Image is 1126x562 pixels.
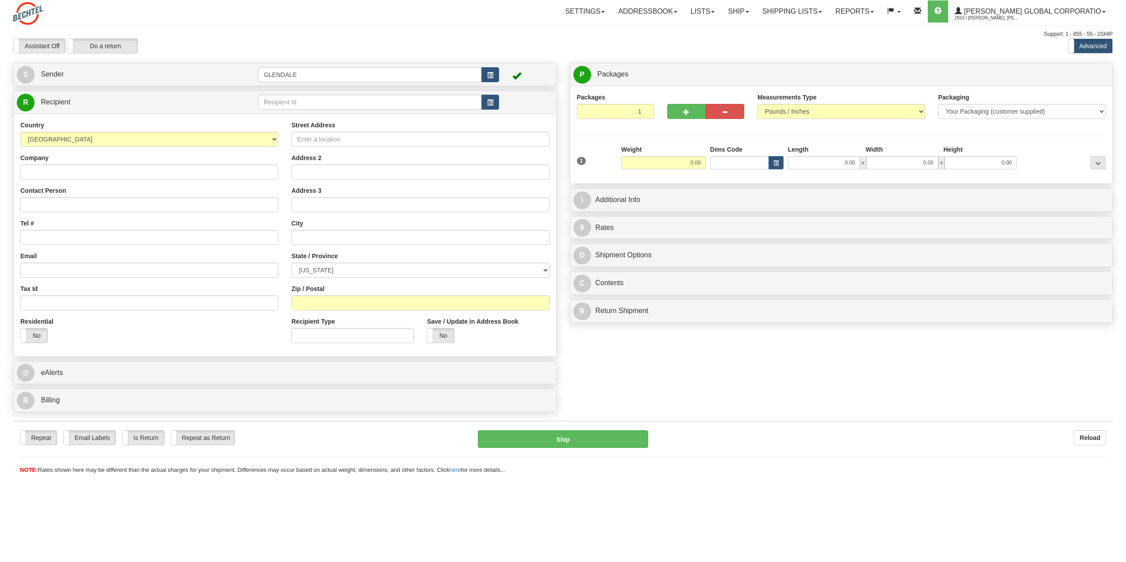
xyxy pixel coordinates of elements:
a: Ship [721,0,755,23]
span: I [573,191,591,209]
label: Packaging [938,93,969,102]
label: Repeat [20,431,57,445]
span: eAlerts [41,369,63,376]
a: S Sender [17,65,258,84]
label: Measurements Type [757,93,817,102]
label: Street Address [292,121,335,130]
a: Settings [558,0,611,23]
a: OShipment Options [573,246,1110,264]
label: Tel # [20,219,34,228]
a: [PERSON_NAME] Global Corporatio 2553 / [PERSON_NAME], [PERSON_NAME] [948,0,1112,23]
label: Repeat as Return [171,431,234,445]
span: R [573,302,591,320]
label: Address 3 [292,186,322,195]
a: Shipping lists [756,0,829,23]
label: Weight [621,145,642,154]
iframe: chat widget [1106,236,1125,326]
span: O [573,247,591,264]
span: Billing [41,396,60,404]
a: here [450,466,461,473]
label: Length [788,145,809,154]
span: NOTE: [20,466,38,473]
button: Ship [478,430,648,448]
span: 2553 / [PERSON_NAME], [PERSON_NAME] [955,14,1021,23]
label: Email [20,252,37,260]
label: Do a return [68,39,138,53]
div: ... [1091,156,1106,169]
a: $Rates [573,219,1110,237]
span: B [17,392,35,409]
label: State / Province [292,252,338,260]
a: Lists [684,0,721,23]
img: logo2553.jpg [13,2,43,25]
a: Addressbook [611,0,684,23]
a: Reports [829,0,880,23]
label: Address 2 [292,153,322,162]
label: Is Return [123,431,164,445]
label: Zip / Postal [292,284,325,293]
label: Country [20,121,44,130]
label: Tax Id [20,284,38,293]
div: Support: 1 - 855 - 55 - 2SHIP [13,31,1113,38]
span: R [17,94,35,111]
a: P Packages [573,65,1110,84]
div: Rates shown here may be different than the actual charges for your shipment. Differences may occu... [13,466,1113,474]
span: @ [17,364,35,382]
span: C [573,275,591,292]
label: Packages [577,93,606,102]
input: Enter a location [292,132,550,147]
input: Recipient Id [258,95,482,110]
span: Sender [41,70,64,78]
label: Assistant Off [14,39,65,53]
label: Email Labels [64,431,115,445]
span: Packages [597,70,628,78]
b: Reload [1080,434,1100,441]
span: 1 [577,157,586,165]
span: $ [573,219,591,237]
a: IAdditional Info [573,191,1110,209]
label: No [427,329,454,343]
a: B Billing [17,391,553,409]
span: x [860,156,866,169]
input: Sender Id [258,67,482,82]
label: Save / Update in Address Book [427,317,518,326]
label: Dims Code [710,145,742,154]
span: P [573,66,591,84]
span: x [938,156,945,169]
span: [PERSON_NAME] Global Corporatio [962,8,1101,15]
span: S [17,66,35,84]
label: No [21,329,47,343]
label: Company [20,153,49,162]
a: R Recipient [17,93,231,111]
label: Width [865,145,883,154]
label: Recipient Type [292,317,335,326]
label: Height [943,145,963,154]
a: RReturn Shipment [573,302,1110,320]
label: City [292,219,303,228]
a: @ eAlerts [17,364,553,382]
button: Reload [1074,430,1106,445]
a: CContents [573,274,1110,292]
label: Contact Person [20,186,66,195]
label: Residential [20,317,54,326]
span: Recipient [41,98,70,106]
label: Advanced [1068,39,1112,53]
